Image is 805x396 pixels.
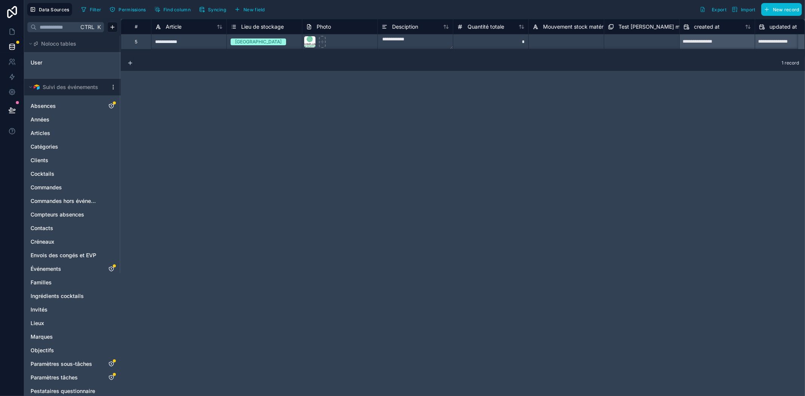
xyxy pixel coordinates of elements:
[31,129,99,137] a: Articles
[31,374,99,381] a: Paramètres tâches
[27,141,118,153] div: Catégories
[392,23,418,31] span: Desciption
[166,23,182,31] span: Article
[761,3,802,16] button: New record
[27,222,118,234] div: Contacts
[31,360,99,368] a: Paramètres sous-tâches
[27,114,118,126] div: Années
[31,333,99,341] a: Marques
[31,59,42,66] span: User
[27,331,118,343] div: Marques
[31,116,49,123] span: Années
[31,306,99,313] a: Invités
[80,22,95,32] span: Ctrl
[152,4,193,15] button: Find column
[741,7,756,12] span: Import
[27,249,118,261] div: Envois des congés et EVP
[31,184,99,191] a: Commandes
[31,238,99,246] a: Créneaux
[27,3,72,16] button: Data Sources
[107,4,148,15] button: Permissions
[96,25,102,30] span: K
[127,24,145,29] div: #
[31,347,99,354] a: Objectifs
[27,38,113,49] button: Noloco tables
[27,181,118,193] div: Commandes
[31,170,99,178] a: Cocktails
[31,102,56,110] span: Absences
[31,306,48,313] span: Invités
[31,387,99,395] a: Pestataires questionnaire
[27,263,118,275] div: Événements
[31,292,99,300] a: Ingrédients cocktails
[27,209,118,221] div: Compteurs absences
[135,39,137,45] div: 5
[31,59,92,66] a: User
[31,211,99,218] a: Compteurs absences
[468,23,504,31] span: Quantité totale
[27,154,118,166] div: Clients
[107,4,151,15] a: Permissions
[31,224,53,232] span: Contacts
[31,143,99,150] a: Catégories
[31,265,99,273] a: Événements
[27,57,118,69] div: User
[31,279,52,286] span: Familles
[31,319,99,327] a: Lieux
[27,82,107,92] button: Airtable LogoSuivi des événements
[31,224,99,232] a: Contacts
[31,292,84,300] span: Ingrédients cocktails
[31,129,50,137] span: Articles
[697,3,729,16] button: Export
[27,195,118,207] div: Commandes hors événement
[31,157,48,164] span: Clients
[163,7,191,12] span: Find column
[196,4,229,15] button: Syncing
[243,7,265,12] span: New field
[31,265,61,273] span: Événements
[770,23,797,31] span: updated at
[90,7,102,12] span: Filter
[39,7,69,12] span: Data Sources
[208,7,226,12] span: Syncing
[41,40,76,48] span: Noloco tables
[31,102,99,110] a: Absences
[729,3,758,16] button: Import
[235,38,282,45] div: [GEOGRAPHIC_DATA]
[196,4,232,15] a: Syncing
[31,252,99,259] a: Envois des congés et EVP
[31,197,99,205] a: Commandes hors événement
[31,252,96,259] span: Envois des congés et EVP
[31,333,53,341] span: Marques
[31,238,54,246] span: Créneaux
[119,7,146,12] span: Permissions
[31,143,58,150] span: Catégories
[27,276,118,289] div: Familles
[34,84,40,90] img: Airtable Logo
[27,371,118,384] div: Paramètres tâches
[31,319,44,327] span: Lieux
[232,4,268,15] button: New field
[543,23,609,31] span: Mouvement stock matériel
[694,23,720,31] span: created at
[31,360,92,368] span: Paramètres sous-tâches
[31,157,99,164] a: Clients
[317,23,331,31] span: Photo
[712,7,727,12] span: Export
[27,358,118,370] div: Paramètres sous-tâches
[27,344,118,356] div: Objectifs
[27,290,118,302] div: Ingrédients cocktails
[31,170,54,178] span: Cocktails
[31,211,84,218] span: Compteurs absences
[619,23,741,31] span: Test [PERSON_NAME] mouvement stock matériel
[31,279,99,286] a: Familles
[758,3,802,16] a: New record
[31,116,99,123] a: Années
[78,4,104,15] button: Filter
[782,60,799,66] span: 1 record
[241,23,284,31] span: Lieu de stockage
[27,304,118,316] div: Invités
[31,184,62,191] span: Commandes
[27,317,118,329] div: Lieux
